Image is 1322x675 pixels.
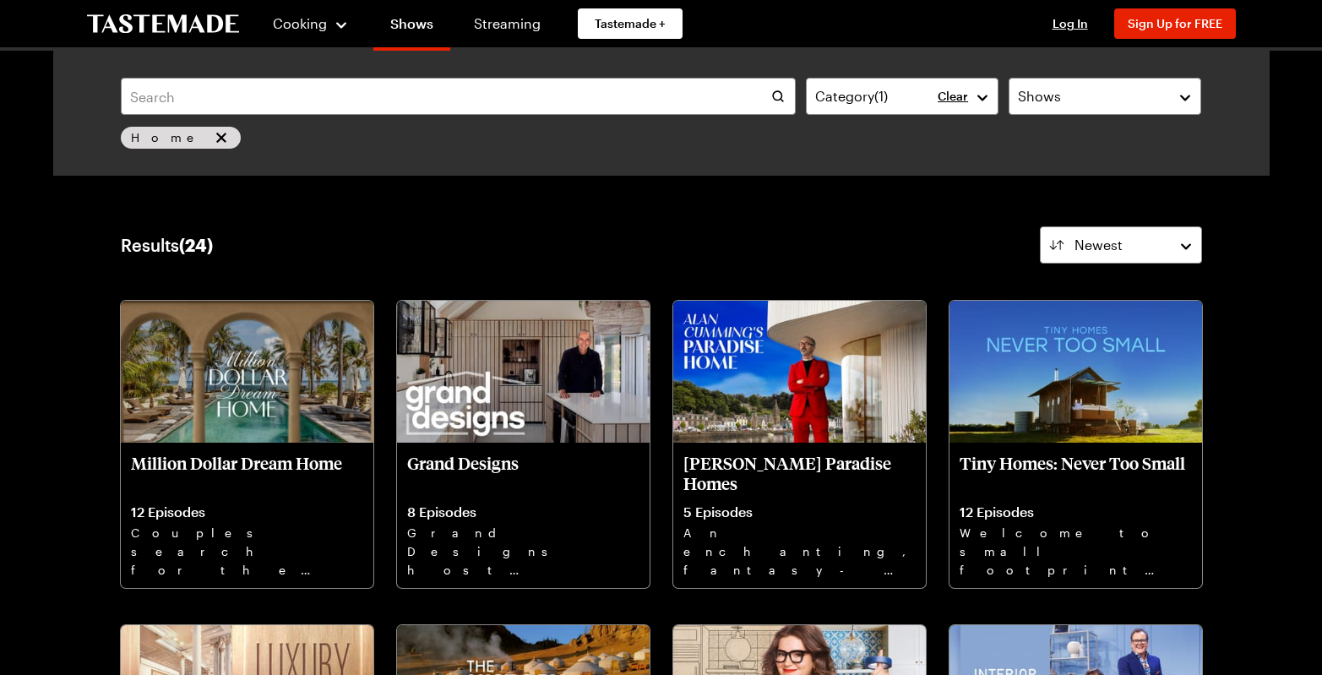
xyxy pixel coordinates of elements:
p: Grand Designs host [PERSON_NAME] is back with more extraordinary architecture. [407,524,639,578]
span: Newest [1074,235,1123,255]
a: Grand DesignsGrand Designs8 EpisodesGrand Designs host [PERSON_NAME] is back with more extraordin... [397,301,650,588]
input: Search [121,78,796,115]
p: 12 Episodes [960,504,1192,520]
img: Million Dollar Dream Home [121,301,373,443]
span: Shows [1018,86,1061,106]
p: Million Dollar Dream Home [131,453,363,493]
span: Home [131,128,209,147]
span: Tastemade + [595,15,666,32]
button: Sign Up for FREE [1114,8,1236,39]
p: 12 Episodes [131,504,363,520]
p: Couples search for the perfect luxury home. From bowling alleys to roof-top pools, these homes ha... [131,524,363,578]
span: Log In [1053,16,1088,30]
p: [PERSON_NAME] Paradise Homes [683,453,916,493]
p: Tiny Homes: Never Too Small [960,453,1192,493]
button: Newest [1040,226,1202,264]
button: remove Home [212,128,231,147]
a: Million Dollar Dream HomeMillion Dollar Dream Home12 EpisodesCouples search for the perfect luxur... [121,301,373,588]
div: Results [121,235,213,255]
button: Category(1) [806,78,998,115]
span: ( 24 ) [179,235,213,255]
img: Tiny Homes: Never Too Small [949,301,1202,443]
a: To Tastemade Home Page [87,14,239,34]
p: Grand Designs [407,453,639,493]
button: Log In [1036,15,1104,32]
p: Clear [938,89,968,104]
img: Grand Designs [397,301,650,443]
span: Cooking [273,15,327,31]
p: 5 Episodes [683,504,916,520]
button: Clear Category filter [938,89,968,104]
span: Sign Up for FREE [1128,16,1222,30]
a: Alan Cumming's Paradise Homes[PERSON_NAME] Paradise Homes5 EpisodesAn enchanting, fantasy-filled ... [673,301,926,588]
a: Tiny Homes: Never Too SmallTiny Homes: Never Too Small12 EpisodesWelcome to small footprint livin... [949,301,1202,588]
p: An enchanting, fantasy-filled property series where [PERSON_NAME] around incredible homes around ... [683,524,916,578]
button: Cooking [273,3,350,44]
a: Shows [373,3,450,51]
p: 8 Episodes [407,504,639,520]
div: Category ( 1 ) [815,86,964,106]
p: Welcome to small footprint living; featuring award-winning designers and their tiny / micro apart... [960,524,1192,578]
a: Tastemade + [578,8,683,39]
button: Shows [1009,78,1201,115]
img: Alan Cumming's Paradise Homes [673,301,926,443]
